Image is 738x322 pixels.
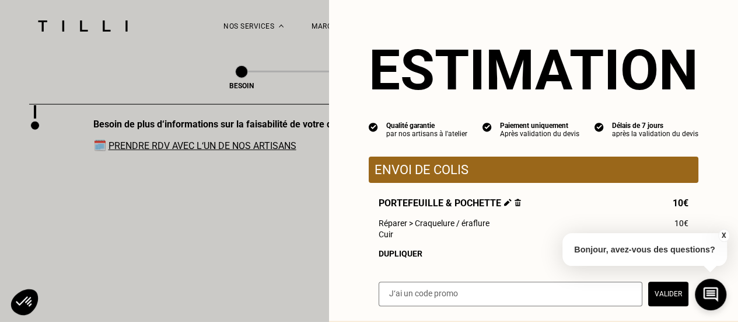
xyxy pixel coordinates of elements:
[504,199,512,206] img: Éditer
[369,37,698,103] section: Estimation
[379,230,393,239] span: Cuir
[562,233,727,266] p: Bonjour, avez-vous des questions?
[673,198,688,209] span: 10€
[386,130,467,138] div: par nos artisans à l'atelier
[674,219,688,228] span: 10€
[379,219,489,228] span: Réparer > Craquelure / éraflure
[500,122,579,130] div: Paiement uniquement
[482,122,492,132] img: icon list info
[612,122,698,130] div: Délais de 7 jours
[594,122,604,132] img: icon list info
[379,249,688,258] div: Dupliquer
[500,130,579,138] div: Après validation du devis
[515,199,521,206] img: Supprimer
[369,122,378,132] img: icon list info
[648,282,688,306] button: Valider
[386,122,467,130] div: Qualité garantie
[379,198,521,209] span: Portefeuille & Pochette
[375,162,692,177] p: Envoi de colis
[379,282,642,306] input: J‘ai un code promo
[718,229,729,242] button: X
[612,130,698,138] div: après la validation du devis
